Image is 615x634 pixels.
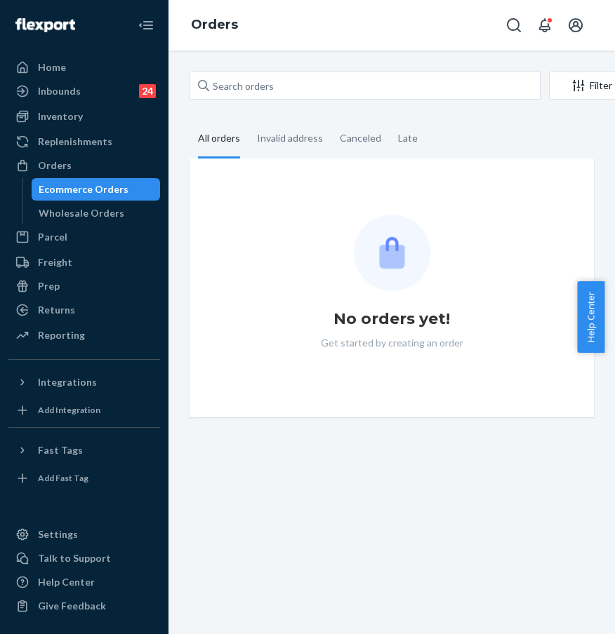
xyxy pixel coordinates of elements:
[32,202,161,224] a: Wholesale Orders
[180,5,249,46] ol: breadcrumbs
[340,120,381,156] div: Canceled
[191,17,238,32] a: Orders
[139,84,156,98] div: 24
[39,206,124,220] div: Wholesale Orders
[8,226,160,248] a: Parcel
[562,11,590,39] button: Open account menu
[32,178,161,201] a: Ecommerce Orders
[398,120,418,156] div: Late
[8,105,160,128] a: Inventory
[8,399,160,421] a: Add Integration
[8,523,160,546] a: Settings
[38,328,85,342] div: Reporting
[8,324,160,346] a: Reporting
[38,84,81,98] div: Inbounds
[8,571,160,593] a: Help Center
[8,371,160,393] button: Integrations
[198,120,240,158] div: All orders
[38,599,106,613] div: Give Feedback
[38,255,72,269] div: Freight
[8,80,160,102] a: Inbounds24
[38,375,97,389] div: Integrations
[38,527,78,541] div: Settings
[132,11,160,39] button: Close Navigation
[38,472,88,484] div: Add Fast Tag
[190,72,541,100] input: Search orders
[333,308,450,330] h1: No orders yet!
[15,18,75,32] img: Flexport logo
[321,336,463,350] p: Get started by creating an order
[38,404,100,416] div: Add Integration
[38,551,111,565] div: Talk to Support
[38,443,83,457] div: Fast Tags
[8,251,160,274] a: Freight
[531,11,559,39] button: Open notifications
[8,275,160,297] a: Prep
[38,279,60,293] div: Prep
[8,299,160,321] a: Returns
[257,120,323,156] div: Invalid address
[38,230,67,244] div: Parcel
[354,215,430,291] img: Empty list
[8,56,160,79] a: Home
[38,158,72,173] div: Orders
[8,595,160,617] button: Give Feedback
[38,109,83,123] div: Inventory
[8,547,160,569] a: Talk to Support
[577,281,604,353] button: Help Center
[8,154,160,177] a: Orders
[38,575,95,589] div: Help Center
[8,467,160,490] a: Add Fast Tag
[38,135,112,149] div: Replenishments
[8,130,160,153] a: Replenishments
[39,182,128,196] div: Ecommerce Orders
[38,303,75,317] div: Returns
[38,60,66,74] div: Home
[8,439,160,461] button: Fast Tags
[500,11,528,39] button: Open Search Box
